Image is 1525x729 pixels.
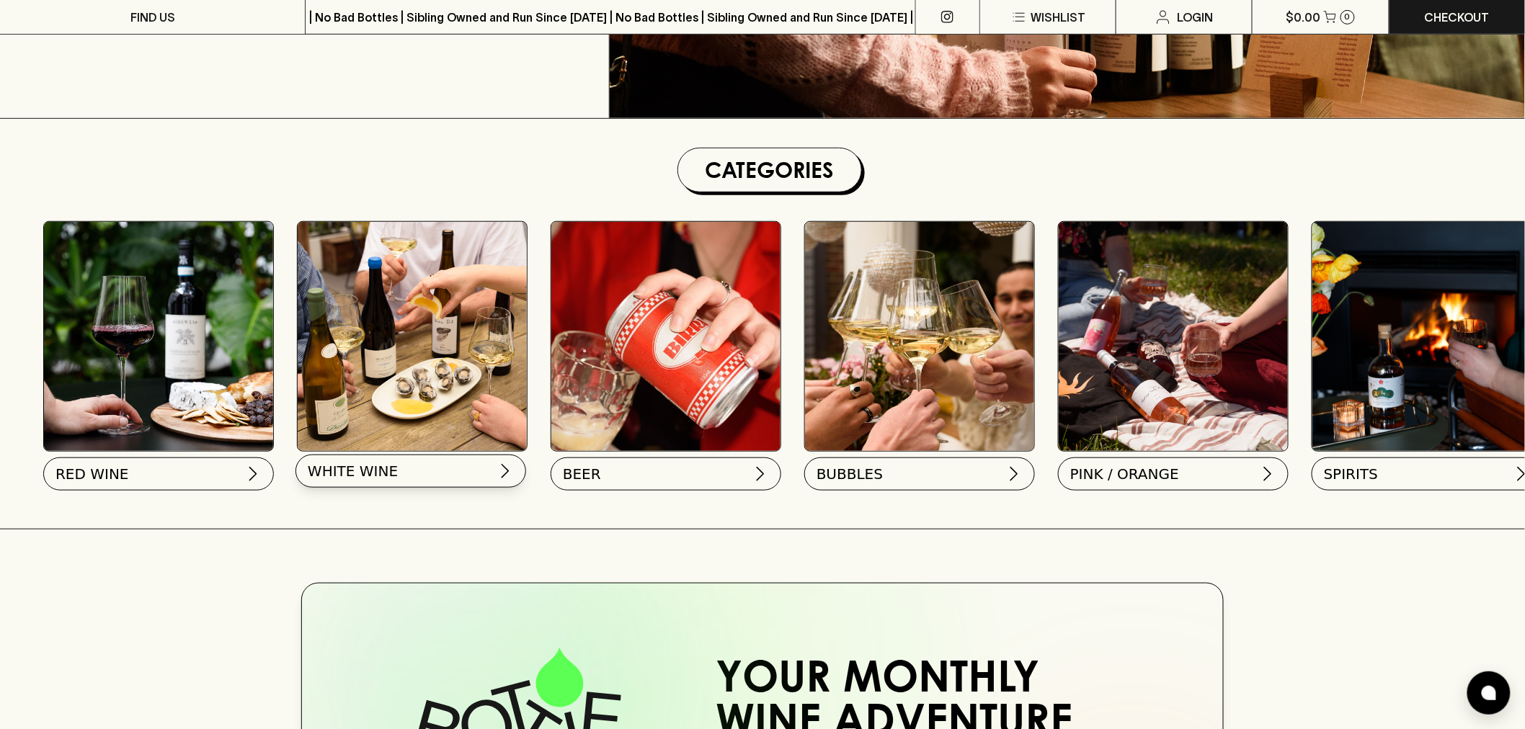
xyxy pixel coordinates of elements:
[1070,464,1179,484] span: PINK / ORANGE
[1345,13,1351,21] p: 0
[1259,465,1276,483] img: chevron-right.svg
[1482,686,1496,700] img: bubble-icon
[295,455,526,488] button: WHITE WINE
[1059,222,1288,451] img: gospel_collab-2 1
[1286,9,1321,26] p: $0.00
[817,464,883,484] span: BUBBLES
[497,462,514,480] img: chevron-right.svg
[1058,457,1289,491] button: PINK / ORANGE
[563,464,601,484] span: BEER
[55,464,129,484] span: RED WINE
[1005,465,1023,483] img: chevron-right.svg
[551,222,781,451] img: BIRRA_GOOD-TIMES_INSTA-2 1/optimise?auth=Mjk3MjY0ODMzMw__
[1425,9,1490,26] p: Checkout
[551,457,781,491] button: BEER
[130,9,175,26] p: FIND US
[244,465,262,483] img: chevron-right.svg
[752,465,769,483] img: chevron-right.svg
[1031,9,1085,26] p: Wishlist
[43,457,274,491] button: RED WINE
[308,461,398,481] span: WHITE WINE
[805,222,1034,451] img: 2022_Festive_Campaign_INSTA-16 1
[1178,9,1214,26] p: Login
[1324,464,1378,484] span: SPIRITS
[298,222,527,451] img: optimise
[804,457,1035,491] button: BUBBLES
[44,222,273,451] img: Red Wine Tasting
[684,154,855,186] h1: Categories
